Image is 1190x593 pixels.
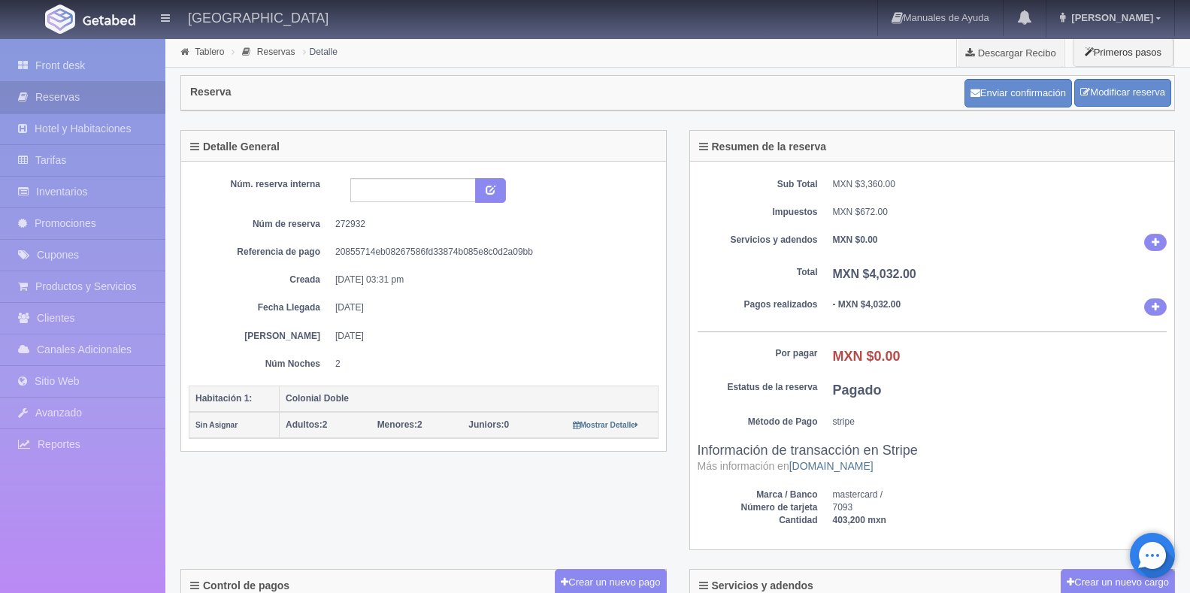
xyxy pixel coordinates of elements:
[377,419,417,430] strong: Menores:
[200,330,320,343] dt: [PERSON_NAME]
[195,421,238,429] small: Sin Asignar
[698,460,874,472] small: Más información en
[200,178,320,191] dt: Núm. reserva interna
[833,206,1167,219] dd: MXN $672.00
[698,298,818,311] dt: Pagos realizados
[833,234,878,245] b: MXN $0.00
[833,349,901,364] b: MXN $0.00
[698,234,818,247] dt: Servicios y adendos
[335,330,647,343] dd: [DATE]
[573,419,638,430] a: Mostrar Detalle
[833,489,1167,501] dd: mastercard /
[833,501,1167,514] dd: 7093
[833,515,886,525] b: 403,200 mxn
[698,501,818,514] dt: Número de tarjeta
[200,301,320,314] dt: Fecha Llegada
[200,274,320,286] dt: Creada
[83,14,135,26] img: Getabed
[1074,79,1171,107] a: Modificar reserva
[200,358,320,371] dt: Núm Noches
[698,514,818,527] dt: Cantidad
[1067,12,1153,23] span: [PERSON_NAME]
[833,383,882,398] b: Pagado
[698,206,818,219] dt: Impuestos
[833,416,1167,428] dd: stripe
[335,301,647,314] dd: [DATE]
[190,86,232,98] h4: Reserva
[468,419,509,430] span: 0
[573,421,638,429] small: Mostrar Detalle
[286,419,322,430] strong: Adultos:
[257,47,295,57] a: Reservas
[698,416,818,428] dt: Método de Pago
[964,79,1072,107] button: Enviar confirmación
[698,489,818,501] dt: Marca / Banco
[335,274,647,286] dd: [DATE] 03:31 pm
[286,419,327,430] span: 2
[195,47,224,57] a: Tablero
[335,218,647,231] dd: 272932
[299,44,341,59] li: Detalle
[698,381,818,394] dt: Estatus de la reserva
[699,141,827,153] h4: Resumen de la reserva
[335,246,647,259] dd: 20855714eb08267586fd33874b085e8c0d2a09bb
[698,443,1167,473] h3: Información de transacción en Stripe
[698,178,818,191] dt: Sub Total
[698,266,818,279] dt: Total
[188,8,329,26] h4: [GEOGRAPHIC_DATA]
[200,246,320,259] dt: Referencia de pago
[468,419,504,430] strong: Juniors:
[833,299,901,310] b: - MXN $4,032.00
[699,580,813,591] h4: Servicios y adendos
[789,460,874,472] a: [DOMAIN_NAME]
[190,141,280,153] h4: Detalle General
[195,393,252,404] b: Habitación 1:
[1073,38,1173,67] button: Primeros pasos
[833,268,916,280] b: MXN $4,032.00
[957,38,1064,68] a: Descargar Recibo
[45,5,75,34] img: Getabed
[190,580,289,591] h4: Control de pagos
[200,218,320,231] dt: Núm de reserva
[377,419,422,430] span: 2
[280,386,659,412] th: Colonial Doble
[335,358,647,371] dd: 2
[698,347,818,360] dt: Por pagar
[833,178,1167,191] dd: MXN $3,360.00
